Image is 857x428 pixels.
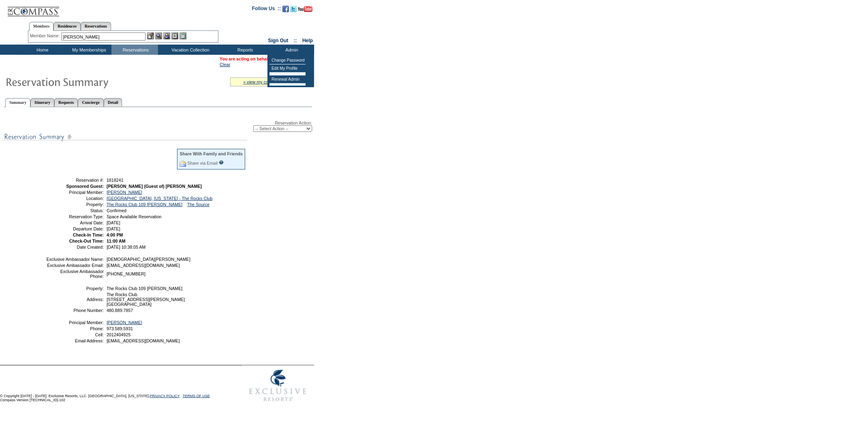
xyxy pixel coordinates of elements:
td: Exclusive Ambassador Email: [46,263,104,268]
a: The Rocks Club 109 [PERSON_NAME] [107,202,182,207]
strong: Sponsored Guest: [66,184,104,189]
span: 4:00 PM [107,232,123,237]
td: Phone: [46,326,104,331]
td: Phone Number: [46,308,104,313]
a: Share via Email [187,161,218,166]
span: 973.589.5931 [107,326,133,331]
td: Departure Date: [46,226,104,231]
td: Renewal Admin [270,75,306,84]
img: Reservaton Summary [5,73,167,90]
strong: Check-Out Time: [69,239,104,243]
td: Cell: [46,332,104,337]
a: The Source [187,202,210,207]
span: [DATE] [107,220,120,225]
span: Space Available Reservation [107,214,161,219]
a: [PERSON_NAME] [107,190,142,195]
div: Reservation Action: [4,120,312,132]
a: Members [29,22,54,31]
img: subTtlResSummary.gif [4,132,247,142]
a: Subscribe to our YouTube Channel [298,8,313,13]
span: [DATE] 10:38:05 AM [107,245,146,249]
span: Confirmed [107,208,126,213]
td: Edit My Profile [270,65,306,73]
a: [PERSON_NAME] [107,320,142,325]
td: Reports [221,45,268,55]
td: Status: [46,208,104,213]
a: [GEOGRAPHIC_DATA], [US_STATE] - The Rocks Club [107,196,212,201]
img: Reservations [171,32,178,39]
span: 480.889.7857 [107,308,133,313]
input: What is this? [219,160,224,165]
span: You are acting on behalf of: [220,56,313,61]
span: [PHONE_NUMBER] [107,271,146,276]
a: Help [302,38,313,43]
td: Date Created: [46,245,104,249]
td: Email Address: [46,338,104,343]
img: View [155,32,162,39]
td: Reservation Type: [46,214,104,219]
td: Exclusive Ambassador Phone: [46,269,104,279]
td: Principal Member: [46,190,104,195]
a: Sign Out [268,38,288,43]
td: Exclusive Ambassador Name: [46,257,104,262]
a: Reservations [81,22,111,30]
a: Residences [54,22,81,30]
td: Home [18,45,65,55]
span: 11:00 AM [107,239,125,243]
a: Follow us on Twitter [290,8,297,13]
a: Become our fan on Facebook [283,8,289,13]
span: [DEMOGRAPHIC_DATA][PERSON_NAME] [107,257,191,262]
td: Property: [46,202,104,207]
td: Reservation #: [46,178,104,183]
img: b_calculator.gif [180,32,186,39]
td: Reservations [111,45,158,55]
a: Clear [220,62,230,67]
img: Follow us on Twitter [290,6,297,12]
strong: Check-In Time: [73,232,104,237]
td: Principal Member: [46,320,104,325]
a: PRIVACY POLICY [150,394,180,398]
span: [DATE] [107,226,120,231]
a: TERMS OF USE [183,394,210,398]
td: Property: [46,286,104,291]
td: My Memberships [65,45,111,55]
img: Impersonate [163,32,170,39]
a: Requests [54,98,78,107]
span: [PERSON_NAME] (Guest of) [PERSON_NAME] [107,184,202,189]
img: b_edit.gif [147,32,154,39]
td: Address: [46,292,104,307]
a: » view my contract utilization [243,80,298,84]
img: Exclusive Resorts [242,366,314,406]
td: Follow Us :: [252,5,281,15]
div: Member Name: [30,32,61,39]
td: Location: [46,196,104,201]
td: Vacation Collection [158,45,221,55]
div: Share With Family and Friends [180,151,243,156]
img: Become our fan on Facebook [283,6,289,12]
span: The Rocks Club [STREET_ADDRESS][PERSON_NAME] [GEOGRAPHIC_DATA] [107,292,185,307]
span: 2012404925 [107,332,131,337]
td: Admin [268,45,314,55]
span: [EMAIL_ADDRESS][DOMAIN_NAME] [107,338,180,343]
a: Itinerary [30,98,54,107]
td: Change Password [270,56,306,65]
span: [EMAIL_ADDRESS][DOMAIN_NAME] [107,263,180,268]
img: Subscribe to our YouTube Channel [298,6,313,12]
td: Arrival Date: [46,220,104,225]
a: Summary [5,98,30,107]
a: Detail [104,98,122,107]
span: :: [294,38,297,43]
a: Concierge [78,98,103,107]
span: 1818241 [107,178,124,183]
span: The Rocks Club 109 [PERSON_NAME] [107,286,182,291]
